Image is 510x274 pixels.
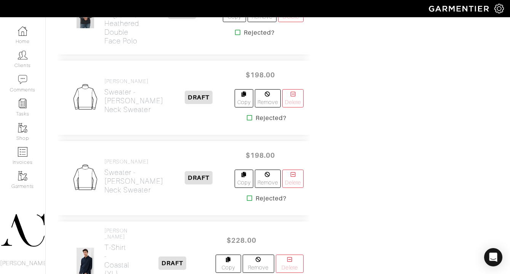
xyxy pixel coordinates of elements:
span: DRAFT [185,171,213,184]
a: Delete [282,89,304,107]
img: Mens_Sweater-38fd584068f1572186aaa2f822eef8f8f652cf583db60d4a4c86e2438dddf276.png [69,82,101,114]
span: $228.00 [219,232,264,248]
img: Mens_Sweater-38fd584068f1572186aaa2f822eef8f8f652cf583db60d4a4c86e2438dddf276.png [69,162,101,194]
a: Delete [282,170,304,188]
img: dashboard-icon-dbcd8f5a0b271acd01030246c82b418ddd0df26cd7fceb0bd07c9910d44c42f6.png [18,26,27,36]
span: $198.00 [238,147,283,163]
div: Open Intercom Messenger [484,248,502,266]
img: comment-icon-a0a6a9ef722e966f86d9cbdc48e553b5cf19dbc54f86b18d962a5391bc8f6eb6.png [18,75,27,84]
a: Delete [276,255,304,273]
strong: Rejected? [256,194,286,203]
img: garments-icon-b7da505a4dc4fd61783c78ac3ca0ef83fa9d6f193b1c9dc38574b1d14d53ca28.png [18,123,27,133]
span: $198.00 [238,67,283,83]
h4: [PERSON_NAME] [104,228,129,240]
span: DRAFT [158,256,186,270]
span: DRAFT [185,91,213,104]
img: orders-icon-0abe47150d42831381b5fb84f609e132dff9fe21cb692f30cb5eec754e2cba89.png [18,147,27,157]
h2: Sweater - [PERSON_NAME] Neck Sweater [104,168,163,194]
a: Remove [243,255,274,273]
img: garmentier-logo-header-white-b43fb05a5012e4ada735d5af1a66efaba907eab6374d6393d1fbf88cb4ef424d.png [425,2,494,15]
img: clients-icon-6bae9207a08558b7cb47a8932f037763ab4055f8c8b6bfacd5dc20c3e0201464.png [18,50,27,60]
img: garments-icon-b7da505a4dc4fd61783c78ac3ca0ef83fa9d6f193b1c9dc38574b1d14d53ca28.png [18,171,27,181]
h4: [PERSON_NAME] [104,159,163,165]
strong: Rejected? [244,28,275,37]
a: [PERSON_NAME] Sweater -[PERSON_NAME] Neck Sweater [104,159,163,194]
a: Copy [216,255,241,273]
img: reminder-icon-8004d30b9f0a5d33ae49ab947aed9ed385cf756f9e5892f1edd6e32f2345188e.png [18,99,27,108]
img: gear-icon-white-bd11855cb880d31180b6d7d6211b90ccbf57a29d726f0c71d8c61bd08dd39cc2.png [494,4,504,13]
a: Copy [235,170,253,188]
strong: Rejected? [256,114,286,123]
a: Remove [255,89,281,107]
a: Copy [235,89,253,107]
h2: Sweater - [PERSON_NAME] Neck Sweater [104,88,163,114]
a: Remove [255,170,281,188]
h4: [PERSON_NAME] [104,78,163,85]
a: [PERSON_NAME] Sweater -[PERSON_NAME] Neck Sweater [104,78,163,114]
